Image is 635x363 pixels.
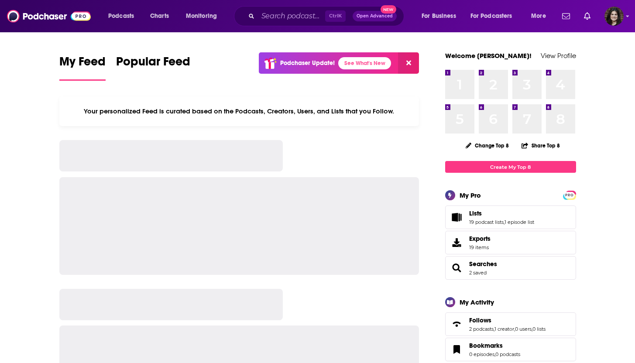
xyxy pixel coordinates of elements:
a: Show notifications dropdown [580,9,594,24]
span: New [381,5,396,14]
span: , [532,326,532,332]
a: 0 users [515,326,532,332]
div: Search podcasts, credits, & more... [242,6,412,26]
a: Follows [448,318,466,330]
button: Open AdvancedNew [353,11,397,21]
span: Exports [469,235,491,243]
button: Show profile menu [604,7,624,26]
a: Lists [469,209,534,217]
a: Searches [469,260,497,268]
span: , [494,326,494,332]
a: Popular Feed [116,54,190,81]
a: Charts [144,9,174,23]
span: , [494,351,495,357]
span: Follows [445,312,576,336]
div: My Pro [460,191,481,199]
span: Ctrl K [325,10,346,22]
button: open menu [415,9,467,23]
a: Show notifications dropdown [559,9,573,24]
span: More [531,10,546,22]
a: Welcome [PERSON_NAME]! [445,51,532,60]
div: Your personalized Feed is curated based on the Podcasts, Creators, Users, and Lists that you Follow. [59,96,419,126]
a: 1 creator [494,326,514,332]
button: Change Top 8 [460,140,515,151]
button: open menu [180,9,228,23]
a: Bookmarks [448,343,466,356]
a: Exports [445,231,576,254]
span: Follows [469,316,491,324]
a: Create My Top 8 [445,161,576,173]
a: Bookmarks [469,342,520,349]
button: Share Top 8 [521,137,560,154]
span: , [514,326,515,332]
div: My Activity [460,298,494,306]
a: Lists [448,211,466,223]
button: open menu [465,9,525,23]
a: Follows [469,316,546,324]
input: Search podcasts, credits, & more... [258,9,325,23]
span: Bookmarks [445,338,576,361]
span: For Podcasters [470,10,512,22]
a: 2 podcasts [469,326,494,332]
span: Popular Feed [116,54,190,74]
span: PRO [564,192,575,199]
span: Exports [448,236,466,249]
span: Searches [445,256,576,280]
span: Bookmarks [469,342,503,349]
span: Open Advanced [357,14,393,18]
span: Lists [445,205,576,229]
span: For Business [422,10,456,22]
a: 0 podcasts [495,351,520,357]
a: View Profile [541,51,576,60]
a: 19 podcast lists [469,219,504,225]
span: Charts [150,10,169,22]
a: PRO [564,192,575,198]
a: 0 episodes [469,351,494,357]
span: 19 items [469,244,491,250]
span: Monitoring [186,10,217,22]
a: 0 lists [532,326,546,332]
a: 2 saved [469,270,487,276]
a: Searches [448,262,466,274]
a: 1 episode list [505,219,534,225]
span: , [504,219,505,225]
span: Logged in as amandavpr [604,7,624,26]
a: See What's New [338,57,391,69]
p: Podchaser Update! [280,59,335,67]
span: Lists [469,209,482,217]
button: open menu [525,9,557,23]
img: User Profile [604,7,624,26]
